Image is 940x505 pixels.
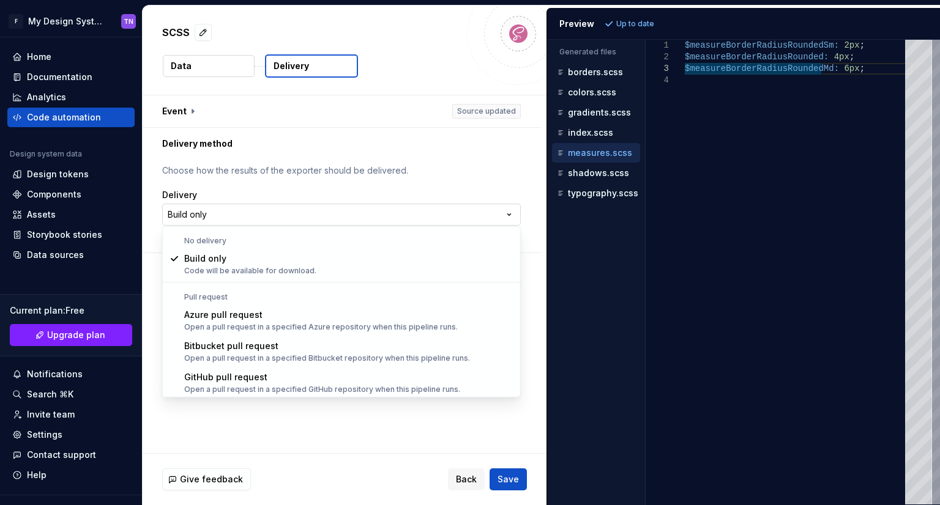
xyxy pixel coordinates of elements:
div: Open a pull request in a specified GitHub repository when this pipeline runs. [184,385,460,394]
span: Build only [184,253,226,264]
div: No delivery [165,236,518,246]
div: Pull request [165,292,518,302]
span: GitHub pull request [184,372,267,382]
span: Bitbucket pull request [184,341,278,351]
div: Open a pull request in a specified Bitbucket repository when this pipeline runs. [184,353,470,363]
span: Azure pull request [184,309,263,320]
div: Open a pull request in a specified Azure repository when this pipeline runs. [184,322,458,332]
div: Code will be available for download. [184,266,316,276]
